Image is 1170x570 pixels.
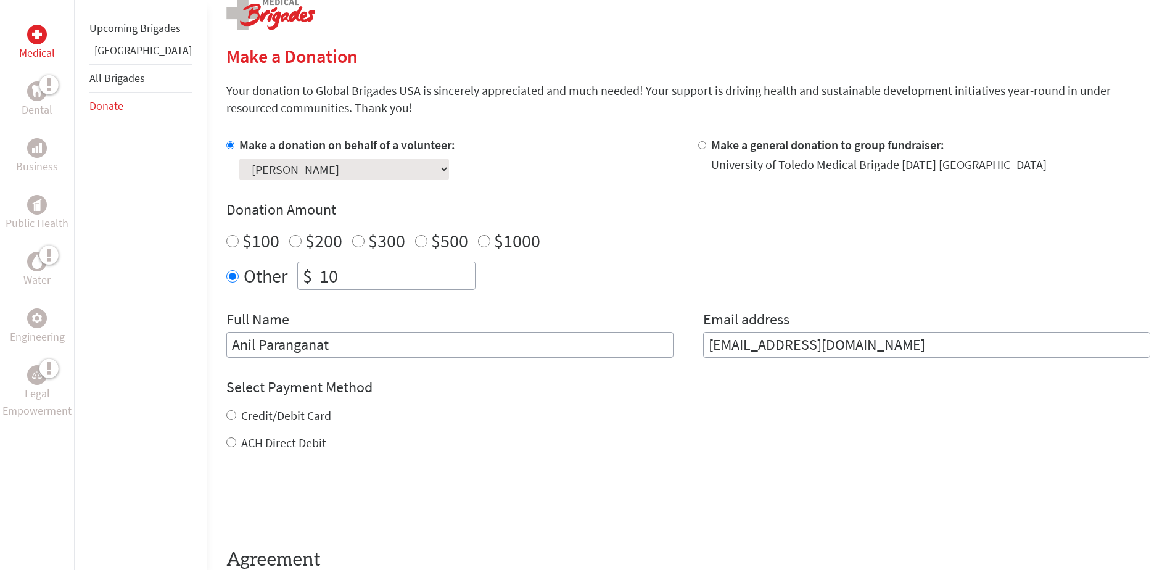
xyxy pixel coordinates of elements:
[27,195,47,215] div: Public Health
[6,215,68,232] p: Public Health
[22,81,52,118] a: DentalDental
[23,271,51,289] p: Water
[32,199,42,211] img: Public Health
[226,476,414,524] iframe: reCAPTCHA
[10,308,65,345] a: EngineeringEngineering
[711,156,1047,173] div: University of Toledo Medical Brigade [DATE] [GEOGRAPHIC_DATA]
[241,408,331,423] label: Credit/Debit Card
[22,101,52,118] p: Dental
[16,138,58,175] a: BusinessBusiness
[19,44,55,62] p: Medical
[711,137,944,152] label: Make a general donation to group fundraiser:
[27,25,47,44] div: Medical
[226,82,1150,117] p: Your donation to Global Brigades USA is sincerely appreciated and much needed! Your support is dr...
[242,229,279,252] label: $100
[27,365,47,385] div: Legal Empowerment
[27,81,47,101] div: Dental
[226,200,1150,220] h4: Donation Amount
[368,229,405,252] label: $300
[89,64,192,93] li: All Brigades
[6,195,68,232] a: Public HealthPublic Health
[305,229,342,252] label: $200
[32,30,42,39] img: Medical
[23,252,51,289] a: WaterWater
[226,332,674,358] input: Enter Full Name
[239,137,455,152] label: Make a donation on behalf of a volunteer:
[32,85,42,97] img: Dental
[89,99,123,113] a: Donate
[703,310,789,332] label: Email address
[244,262,287,290] label: Other
[27,252,47,271] div: Water
[32,371,42,379] img: Legal Empowerment
[27,308,47,328] div: Engineering
[94,43,192,57] a: [GEOGRAPHIC_DATA]
[27,138,47,158] div: Business
[703,332,1150,358] input: Your Email
[32,254,42,268] img: Water
[16,158,58,175] p: Business
[226,378,1150,397] h4: Select Payment Method
[431,229,468,252] label: $500
[494,229,540,252] label: $1000
[32,313,42,323] img: Engineering
[89,42,192,64] li: Guatemala
[89,71,145,85] a: All Brigades
[32,143,42,153] img: Business
[89,93,192,120] li: Donate
[2,365,72,419] a: Legal EmpowermentLegal Empowerment
[241,435,326,450] label: ACH Direct Debit
[317,262,475,289] input: Enter Amount
[19,25,55,62] a: MedicalMedical
[226,310,289,332] label: Full Name
[89,15,192,42] li: Upcoming Brigades
[226,45,1150,67] h2: Make a Donation
[2,385,72,419] p: Legal Empowerment
[298,262,317,289] div: $
[10,328,65,345] p: Engineering
[89,21,181,35] a: Upcoming Brigades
